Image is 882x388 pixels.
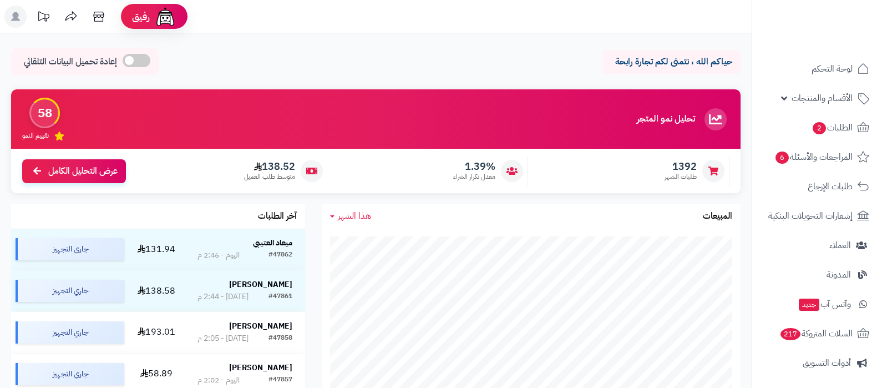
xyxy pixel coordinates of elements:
a: تحديثات المنصة [29,6,57,31]
strong: [PERSON_NAME] [229,279,292,290]
div: جاري التجهيز [16,238,124,260]
img: logo-2.png [807,31,871,54]
a: إشعارات التحويلات البنكية [759,203,875,229]
span: الأقسام والمنتجات [792,90,853,106]
a: السلات المتروكة217 [759,320,875,347]
span: 138.52 [244,160,295,173]
div: [DATE] - 2:44 م [197,291,249,303]
span: جديد [799,299,819,311]
span: 2 [813,122,826,134]
span: 6 [775,152,789,164]
span: متوسط طلب العميل [244,172,295,182]
span: وآتس آب [798,296,851,312]
strong: [PERSON_NAME] [229,362,292,374]
span: طلبات الشهر [665,172,697,182]
div: جاري التجهيز [16,321,124,344]
span: 1392 [665,160,697,173]
a: العملاء [759,232,875,259]
td: 138.58 [129,270,185,311]
span: السلات المتروكة [779,326,853,341]
div: #47861 [268,291,292,303]
span: العملاء [829,238,851,253]
img: ai-face.png [154,6,176,28]
span: طلبات الإرجاع [808,179,853,194]
a: المراجعات والأسئلة6 [759,144,875,170]
a: وآتس آبجديد [759,291,875,318]
strong: [PERSON_NAME] [229,320,292,332]
span: الطلبات [812,120,853,135]
span: لوحة التحكم [812,61,853,77]
span: إشعارات التحويلات البنكية [768,208,853,224]
span: 217 [780,328,800,340]
div: اليوم - 2:46 م [197,250,240,261]
a: طلبات الإرجاع [759,173,875,200]
div: اليوم - 2:02 م [197,375,240,386]
div: #47858 [268,333,292,344]
span: إعادة تحميل البيانات التلقائي [24,56,117,68]
div: #47862 [268,250,292,261]
p: حياكم الله ، نتمنى لكم تجارة رابحة [610,56,732,68]
span: عرض التحليل الكامل [48,165,118,178]
span: أدوات التسويق [803,355,851,371]
a: أدوات التسويق [759,350,875,376]
span: رفيق [132,10,150,23]
div: جاري التجهيز [16,280,124,302]
td: 193.01 [129,312,185,353]
div: #47857 [268,375,292,386]
h3: المبيعات [703,211,732,221]
h3: آخر الطلبات [258,211,297,221]
span: المراجعات والأسئلة [774,149,853,165]
span: تقييم النمو [22,131,49,140]
div: جاري التجهيز [16,363,124,385]
a: لوحة التحكم [759,56,875,82]
span: معدل تكرار الشراء [453,172,495,182]
a: الطلبات2 [759,114,875,141]
td: 131.94 [129,229,185,270]
a: المدونة [759,261,875,288]
span: هذا الشهر [338,209,371,223]
a: عرض التحليل الكامل [22,159,126,183]
div: [DATE] - 2:05 م [197,333,249,344]
strong: ميعاد العتيبي [253,237,292,249]
h3: تحليل نمو المتجر [637,114,695,124]
span: المدونة [827,267,851,283]
span: 1.39% [453,160,495,173]
a: هذا الشهر [330,210,371,223]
